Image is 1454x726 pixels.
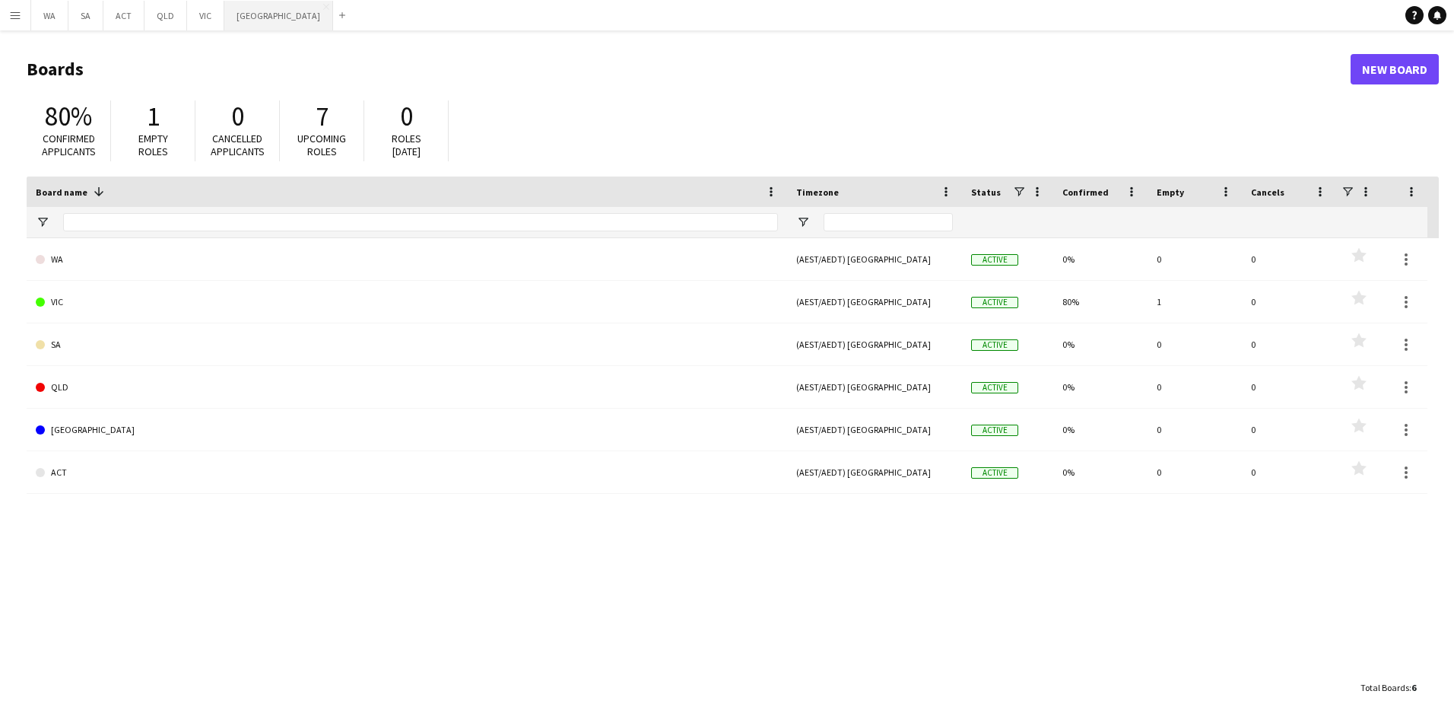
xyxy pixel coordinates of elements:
div: 0% [1053,409,1148,451]
input: Board name Filter Input [63,213,778,231]
button: QLD [144,1,187,30]
span: Confirmed [1062,186,1109,198]
span: Cancelled applicants [211,132,265,158]
div: (AEST/AEDT) [GEOGRAPHIC_DATA] [787,238,962,280]
span: 0 [400,100,413,133]
span: Empty [1157,186,1184,198]
div: 0% [1053,238,1148,280]
div: 0 [1242,409,1336,451]
span: Total Boards [1360,682,1409,693]
a: ACT [36,451,778,494]
a: SA [36,323,778,366]
div: 0 [1148,238,1242,280]
span: Active [971,297,1018,308]
span: Board name [36,186,87,198]
span: Cancels [1251,186,1284,198]
span: Empty roles [138,132,168,158]
div: 0 [1148,451,1242,493]
div: (AEST/AEDT) [GEOGRAPHIC_DATA] [787,366,962,408]
div: 0 [1242,451,1336,493]
a: QLD [36,366,778,409]
a: [GEOGRAPHIC_DATA] [36,409,778,451]
span: Timezone [796,186,839,198]
span: 6 [1411,682,1416,693]
span: Confirmed applicants [42,132,96,158]
div: 0 [1148,366,1242,408]
div: 1 [1148,281,1242,323]
div: 0 [1148,323,1242,365]
div: (AEST/AEDT) [GEOGRAPHIC_DATA] [787,281,962,323]
span: 0 [231,100,244,133]
span: 80% [45,100,92,133]
span: Active [971,339,1018,351]
input: Timezone Filter Input [824,213,953,231]
div: 0 [1242,366,1336,408]
div: 0 [1242,281,1336,323]
div: 80% [1053,281,1148,323]
button: Open Filter Menu [36,215,49,229]
div: 0 [1242,238,1336,280]
span: Active [971,425,1018,436]
span: Status [971,186,1001,198]
span: 7 [316,100,329,133]
button: ACT [103,1,144,30]
button: SA [68,1,103,30]
button: [GEOGRAPHIC_DATA] [224,1,333,30]
a: New Board [1351,54,1439,84]
div: : [1360,673,1416,702]
span: Upcoming roles [297,132,346,158]
div: (AEST/AEDT) [GEOGRAPHIC_DATA] [787,409,962,451]
div: (AEST/AEDT) [GEOGRAPHIC_DATA] [787,323,962,365]
div: 0% [1053,451,1148,493]
h1: Boards [27,58,1351,81]
button: WA [31,1,68,30]
div: 0 [1148,409,1242,451]
span: Roles [DATE] [392,132,421,158]
span: Active [971,467,1018,479]
div: (AEST/AEDT) [GEOGRAPHIC_DATA] [787,451,962,493]
button: Open Filter Menu [796,215,810,229]
span: 1 [147,100,160,133]
button: VIC [187,1,224,30]
a: VIC [36,281,778,323]
div: 0% [1053,366,1148,408]
a: WA [36,238,778,281]
div: 0% [1053,323,1148,365]
span: Active [971,254,1018,266]
div: 0 [1242,323,1336,365]
span: Active [971,382,1018,393]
